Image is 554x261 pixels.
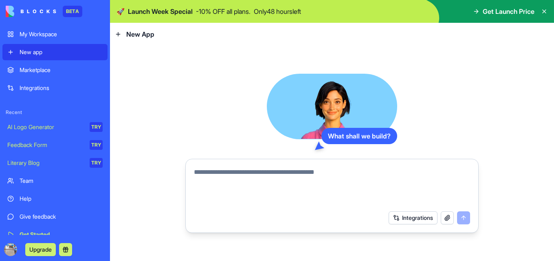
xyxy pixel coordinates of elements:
[20,195,103,203] div: Help
[128,7,193,16] span: Launch Week Special
[90,122,103,132] div: TRY
[25,245,56,253] a: Upgrade
[2,80,108,96] a: Integrations
[2,44,108,60] a: New app
[20,30,103,38] div: My Workspace
[321,128,397,144] div: What shall we build?
[20,230,103,239] div: Get Started
[20,177,103,185] div: Team
[2,226,108,243] a: Get Started
[2,208,108,225] a: Give feedback
[483,7,534,16] span: Get Launch Price
[2,137,108,153] a: Feedback FormTRY
[2,26,108,42] a: My Workspace
[20,48,103,56] div: New app
[126,29,154,39] span: New App
[2,119,108,135] a: AI Logo GeneratorTRY
[63,6,82,17] div: BETA
[90,140,103,150] div: TRY
[4,243,17,256] img: ACg8ocIQ4146wMG4BkzgtBITJvSkIlB7MIlxrosJvPIKlEmrrVrmEo6a=s96-c
[196,7,251,16] p: - 10 % OFF all plans.
[254,7,301,16] p: Only 48 hours left
[2,191,108,207] a: Help
[25,243,56,256] button: Upgrade
[90,158,103,168] div: TRY
[2,155,108,171] a: Literary BlogTRY
[20,84,103,92] div: Integrations
[7,159,84,167] div: Literary Blog
[389,211,437,224] button: Integrations
[6,6,82,17] a: BETA
[117,7,125,16] span: 🚀
[7,141,84,149] div: Feedback Form
[2,109,108,116] span: Recent
[20,66,103,74] div: Marketplace
[2,173,108,189] a: Team
[6,6,56,17] img: logo
[2,62,108,78] a: Marketplace
[20,213,103,221] div: Give feedback
[7,123,84,131] div: AI Logo Generator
